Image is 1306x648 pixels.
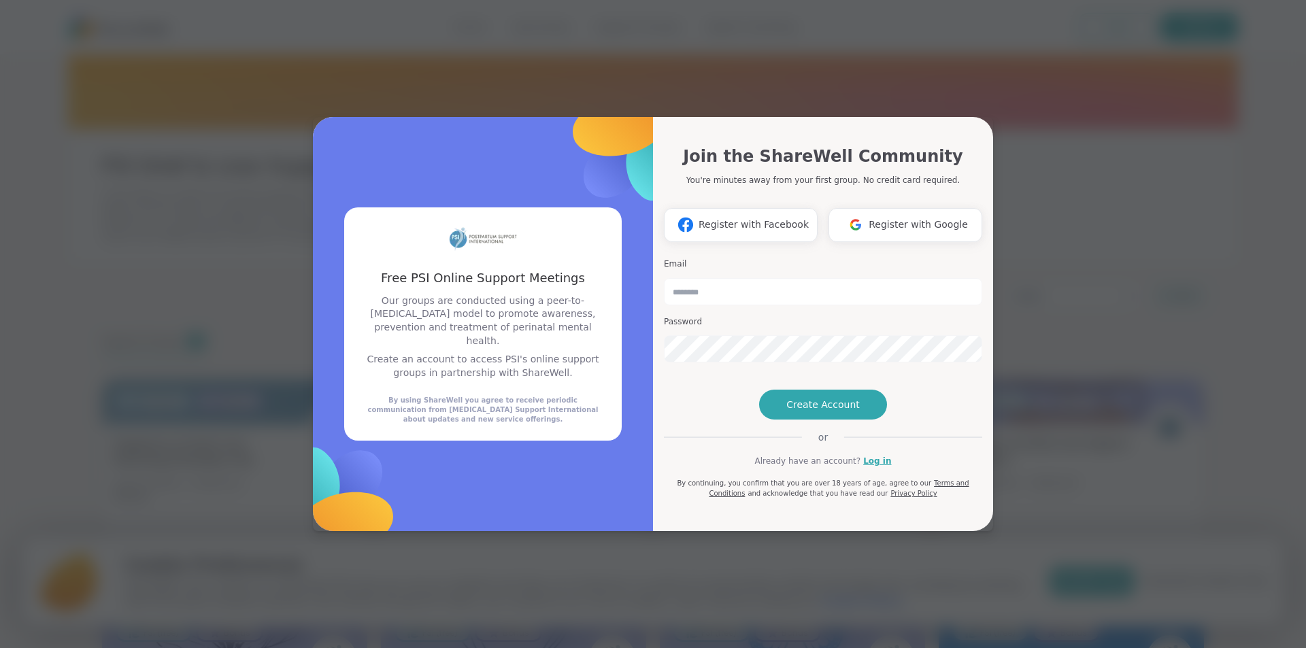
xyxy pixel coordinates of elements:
[686,174,960,186] p: You're minutes away from your first group. No credit card required.
[664,316,982,328] h3: Password
[890,490,937,497] a: Privacy Policy
[664,208,818,242] button: Register with Facebook
[709,479,969,497] a: Terms and Conditions
[361,294,605,347] p: Our groups are conducted using a peer-to-[MEDICAL_DATA] model to promote awareness, prevention an...
[224,383,454,614] img: ShareWell Logomark
[673,212,699,237] img: ShareWell Logomark
[449,224,517,253] img: partner logo
[677,479,931,487] span: By continuing, you confirm that you are over 18 years of age, agree to our
[361,269,605,286] h3: Free PSI Online Support Meetings
[699,218,809,232] span: Register with Facebook
[748,490,888,497] span: and acknowledge that you have read our
[802,430,844,444] span: or
[512,34,743,265] img: ShareWell Logomark
[754,455,860,467] span: Already have an account?
[843,212,869,237] img: ShareWell Logomark
[863,455,891,467] a: Log in
[664,258,982,270] h3: Email
[361,353,605,379] p: Create an account to access PSI's online support groups in partnership with ShareWell.
[759,390,887,420] button: Create Account
[828,208,982,242] button: Register with Google
[683,144,962,169] h1: Join the ShareWell Community
[361,396,605,424] div: By using ShareWell you agree to receive periodic communication from [MEDICAL_DATA] Support Intern...
[869,218,968,232] span: Register with Google
[786,398,860,411] span: Create Account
